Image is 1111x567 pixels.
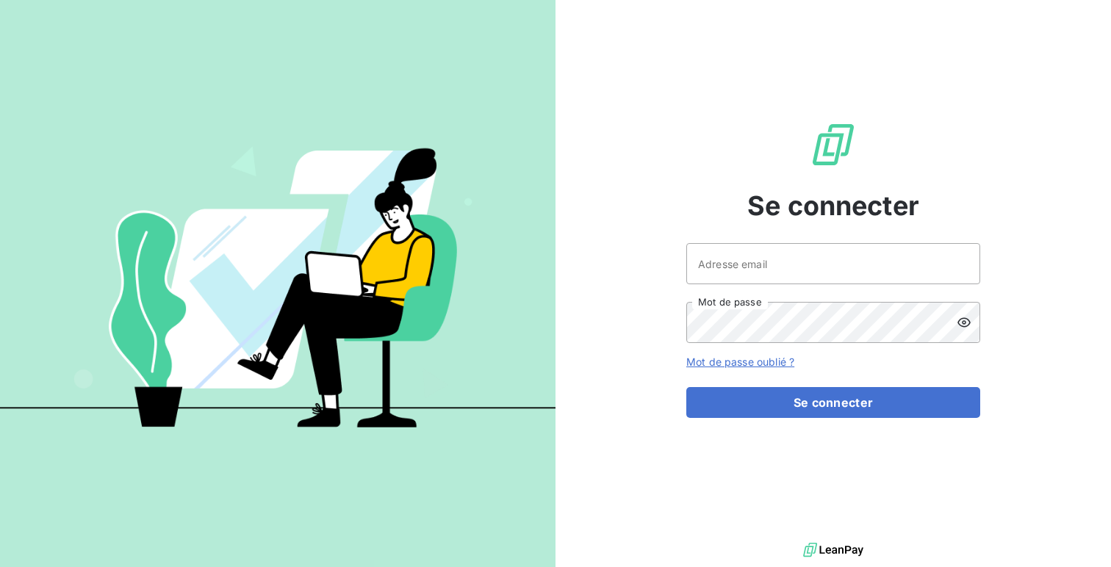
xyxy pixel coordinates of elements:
a: Mot de passe oublié ? [686,355,794,368]
img: logo [803,539,863,561]
img: Logo LeanPay [810,121,857,168]
span: Se connecter [747,186,919,225]
input: placeholder [686,243,980,284]
button: Se connecter [686,387,980,418]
